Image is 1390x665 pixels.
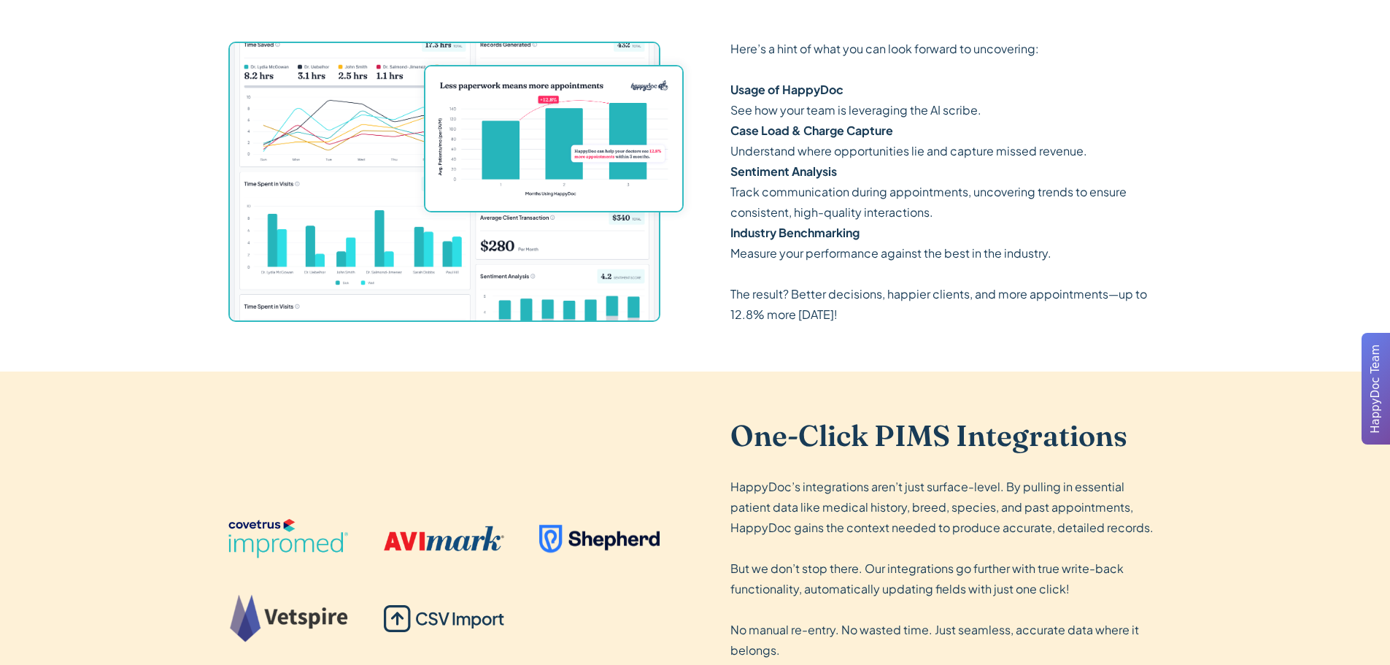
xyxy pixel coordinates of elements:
[384,526,504,552] img: AVImark logo
[730,164,837,179] strong: Sentiment Analysis
[228,518,349,559] img: Impromed Logo
[228,594,349,642] img: Vetspire Logo
[425,66,682,211] img: Insights from HappyDoc platform
[730,225,860,240] strong: Industry Benchmarking
[539,525,660,553] img: Shepherd Logo
[730,39,1162,325] p: Here’s a hint of what you can look forward to uncovering: ‍ See how your team is leveraging the A...
[730,82,843,97] strong: Usage of HappyDoc
[730,418,1162,453] h3: One-Click PIMS Integrations
[730,123,893,138] strong: Case Load & Charge Capture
